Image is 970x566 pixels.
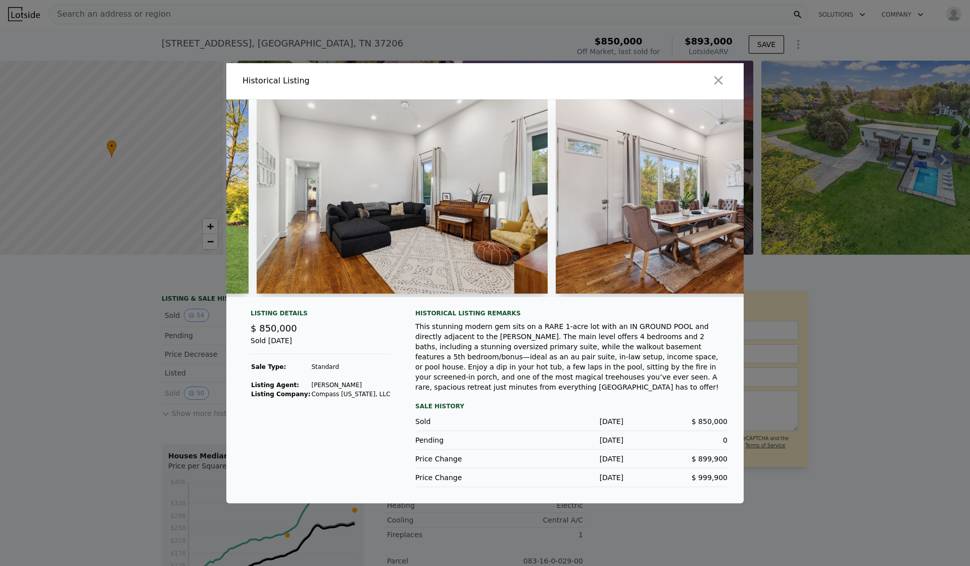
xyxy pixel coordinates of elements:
[692,417,727,426] span: $ 850,000
[415,416,519,427] div: Sold
[243,75,481,87] div: Historical Listing
[257,100,548,294] img: Property Img
[415,321,727,392] div: This stunning modern gem sits on a RARE 1-acre lot with an IN GROUND POOL and directly adjacent t...
[623,435,727,445] div: 0
[251,391,310,398] strong: Listing Company:
[692,474,727,482] span: $ 999,900
[251,323,297,334] span: $ 850,000
[415,435,519,445] div: Pending
[311,381,391,390] td: [PERSON_NAME]
[415,473,519,483] div: Price Change
[251,363,286,370] strong: Sale Type:
[556,100,847,294] img: Property Img
[251,336,391,354] div: Sold [DATE]
[415,400,727,412] div: Sale History
[251,382,299,389] strong: Listing Agent:
[519,454,623,464] div: [DATE]
[415,454,519,464] div: Price Change
[311,390,391,399] td: Compass [US_STATE], LLC
[519,473,623,483] div: [DATE]
[692,455,727,463] span: $ 899,900
[415,309,727,317] div: Historical Listing remarks
[519,435,623,445] div: [DATE]
[519,416,623,427] div: [DATE]
[311,362,391,371] td: Standard
[251,309,391,321] div: Listing Details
